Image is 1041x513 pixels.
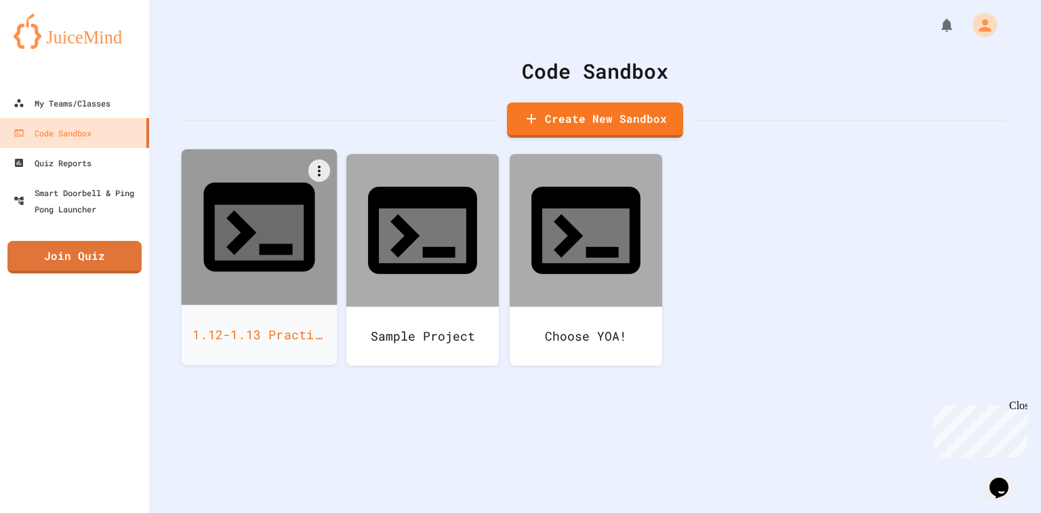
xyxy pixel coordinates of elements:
div: Code Sandbox [183,56,1007,86]
a: Sample Project [346,154,499,366]
div: Choose YOA! [510,307,662,366]
div: My Account [958,9,1000,41]
div: Chat with us now!Close [5,5,94,86]
div: Quiz Reports [14,155,91,171]
div: Code Sandbox [14,125,91,141]
div: Smart Doorbell & Ping Pong Launcher [14,185,144,217]
a: Create New Sandbox [507,102,683,138]
div: 1.12-1.13 Practice [182,305,338,365]
a: 1.12-1.13 Practice [182,149,338,365]
a: Join Quiz [7,241,142,273]
iframe: chat widget [928,400,1027,457]
div: My Teams/Classes [14,95,110,111]
div: My Notifications [914,14,958,37]
a: Choose YOA! [510,154,662,366]
img: logo-orange.svg [14,14,136,49]
iframe: chat widget [984,459,1027,499]
div: Sample Project [346,307,499,366]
